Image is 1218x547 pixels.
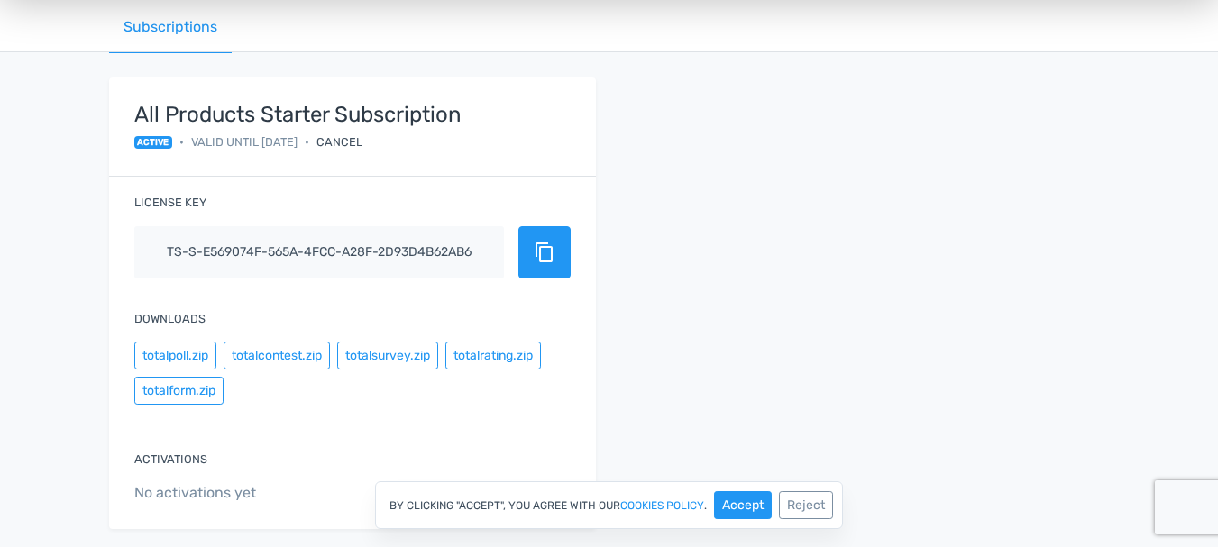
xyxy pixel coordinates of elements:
button: totalpoll.zip [134,342,216,369]
label: License key [134,194,206,211]
button: Reject [779,491,833,519]
label: Downloads [134,310,206,327]
button: totalsurvey.zip [337,342,438,369]
button: totalrating.zip [445,342,541,369]
a: Subscriptions [109,2,232,53]
a: cookies policy [620,500,704,511]
span: content_copy [534,242,555,263]
div: By clicking "Accept", you agree with our . [375,481,843,529]
span: • [179,133,184,150]
strong: All Products Starter Subscription [134,103,462,126]
button: totalform.zip [134,377,224,405]
span: active [134,136,173,149]
button: totalcontest.zip [224,342,330,369]
button: content_copy [518,226,571,278]
label: Activations [134,451,207,468]
span: • [305,133,309,150]
div: Cancel [316,133,362,150]
button: Accept [714,491,772,519]
span: Valid until [DATE] [191,133,298,150]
